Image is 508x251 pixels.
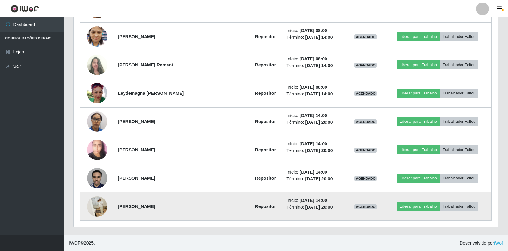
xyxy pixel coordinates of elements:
img: 1744637826389.jpeg [87,108,107,135]
img: 1750959267222.jpeg [87,23,107,50]
time: [DATE] 20:00 [305,176,333,181]
li: Início: [286,112,344,119]
span: © 2025 . [69,240,95,247]
li: Início: [286,27,344,34]
button: Liberar para Trabalho [397,174,440,183]
time: [DATE] 14:00 [305,63,333,68]
li: Início: [286,84,344,91]
li: Término: [286,119,344,126]
strong: [PERSON_NAME] [118,147,155,152]
time: [DATE] 20:00 [305,120,333,125]
time: [DATE] 08:00 [300,85,327,90]
strong: [PERSON_NAME] [118,176,155,181]
button: Trabalhador Faltou [440,32,478,41]
span: AGENDADO [354,204,377,209]
li: Início: [286,169,344,176]
li: Término: [286,34,344,41]
span: AGENDADO [354,148,377,153]
button: Liberar para Trabalho [397,117,440,126]
strong: Leydemagna [PERSON_NAME] [118,91,184,96]
span: AGENDADO [354,119,377,124]
li: Início: [286,197,344,204]
button: Liberar para Trabalho [397,145,440,154]
time: [DATE] 20:00 [305,148,333,153]
button: Trabalhador Faltou [440,60,478,69]
img: 1754538060330.jpeg [87,164,107,192]
strong: Repositor [255,204,276,209]
strong: Repositor [255,147,276,152]
img: 1754944379156.jpeg [87,83,107,103]
li: Término: [286,62,344,69]
time: [DATE] 14:00 [305,91,333,96]
span: AGENDADO [354,63,377,68]
strong: Repositor [255,119,276,124]
li: Início: [286,56,344,62]
li: Término: [286,147,344,154]
strong: [PERSON_NAME] [118,119,155,124]
button: Trabalhador Faltou [440,117,478,126]
span: AGENDADO [354,34,377,39]
button: Liberar para Trabalho [397,60,440,69]
li: Término: [286,176,344,182]
strong: [PERSON_NAME] [118,204,155,209]
button: Liberar para Trabalho [397,32,440,41]
span: AGENDADO [354,91,377,96]
a: iWof [494,241,503,246]
img: CoreUI Logo [11,5,39,13]
strong: [PERSON_NAME] Romani [118,62,173,67]
strong: Repositor [255,34,276,39]
time: [DATE] 14:00 [300,141,327,146]
time: [DATE] 14:00 [300,113,327,118]
time: [DATE] 08:00 [300,56,327,61]
time: [DATE] 14:00 [305,35,333,40]
li: Início: [286,141,344,147]
img: 1757682815547.jpeg [87,194,107,219]
span: IWOF [69,241,81,246]
time: [DATE] 14:00 [300,170,327,175]
button: Liberar para Trabalho [397,202,440,211]
span: Desenvolvido por [460,240,503,247]
img: 1750798204685.jpeg [87,136,107,163]
strong: [PERSON_NAME] [118,34,155,39]
strong: Repositor [255,176,276,181]
button: Trabalhador Faltou [440,202,478,211]
time: [DATE] 08:00 [300,28,327,33]
button: Trabalhador Faltou [440,145,478,154]
time: [DATE] 14:00 [300,198,327,203]
button: Trabalhador Faltou [440,174,478,183]
img: 1756564983938.jpeg [87,51,107,79]
li: Término: [286,204,344,211]
li: Término: [286,91,344,97]
button: Liberar para Trabalho [397,89,440,98]
span: AGENDADO [354,176,377,181]
button: Trabalhador Faltou [440,89,478,98]
strong: Repositor [255,91,276,96]
time: [DATE] 20:00 [305,205,333,210]
strong: Repositor [255,62,276,67]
